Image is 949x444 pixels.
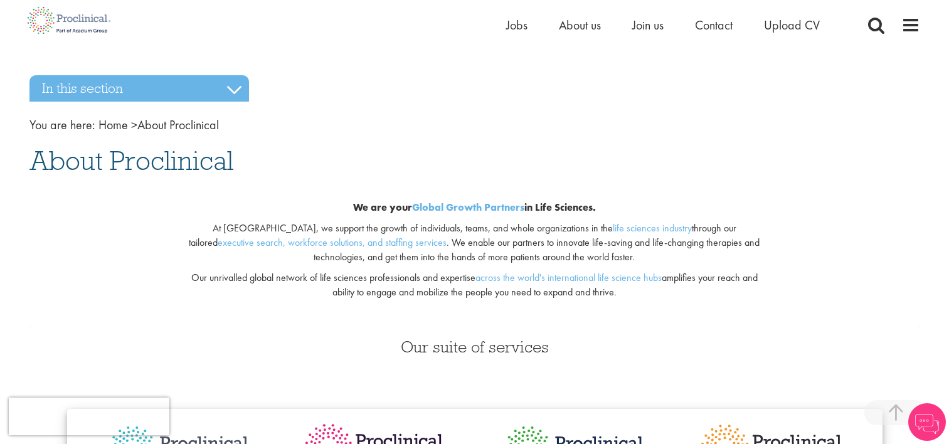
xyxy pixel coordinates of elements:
h3: In this section [29,75,249,102]
iframe: reCAPTCHA [9,398,169,435]
span: About Proclinical [98,117,219,133]
p: Our unrivalled global network of life sciences professionals and expertise amplifies your reach a... [181,271,768,300]
a: life sciences industry [613,221,692,235]
span: You are here: [29,117,95,133]
img: Chatbot [908,403,946,441]
a: across the world's international life science hubs [475,271,662,284]
a: Join us [632,17,664,33]
a: Upload CV [764,17,820,33]
h3: Our suite of services [29,339,920,355]
p: At [GEOGRAPHIC_DATA], we support the growth of individuals, teams, and whole organizations in the... [181,221,768,265]
span: > [131,117,137,133]
a: Jobs [506,17,528,33]
a: breadcrumb link to Home [98,117,128,133]
b: We are your in Life Sciences. [353,201,596,214]
span: About Proclinical [29,144,233,177]
a: Global Growth Partners [412,201,524,214]
a: About us [559,17,601,33]
a: executive search, workforce solutions, and staffing services [218,236,447,249]
a: Contact [695,17,733,33]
